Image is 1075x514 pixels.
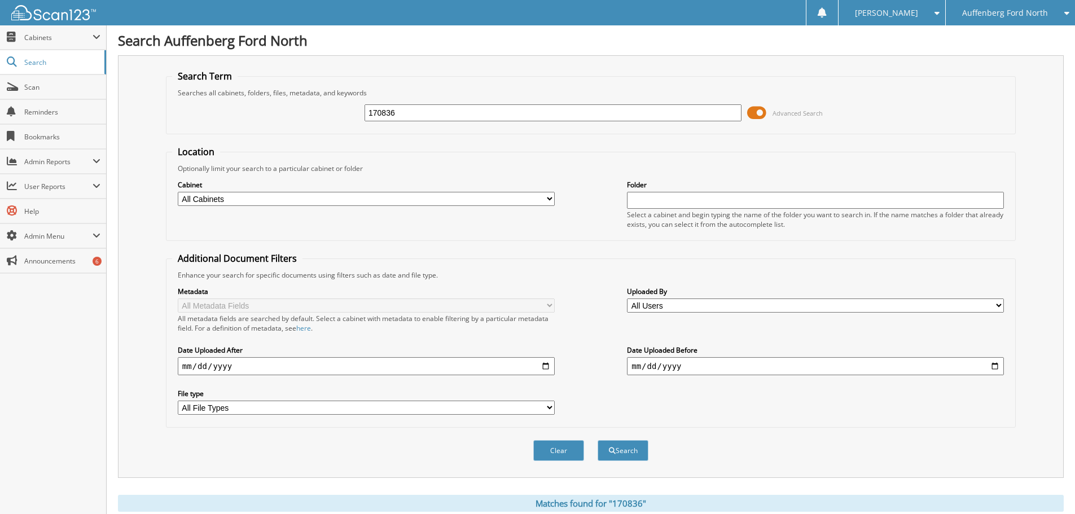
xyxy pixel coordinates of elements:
[24,182,93,191] span: User Reports
[627,287,1004,296] label: Uploaded By
[24,58,99,67] span: Search
[627,357,1004,375] input: end
[24,231,93,241] span: Admin Menu
[93,257,102,266] div: 6
[118,495,1064,512] div: Matches found for "170836"
[773,109,823,117] span: Advanced Search
[296,323,311,333] a: here
[24,107,100,117] span: Reminders
[178,345,555,355] label: Date Uploaded After
[178,357,555,375] input: start
[24,256,100,266] span: Announcements
[627,210,1004,229] div: Select a cabinet and begin typing the name of the folder you want to search in. If the name match...
[172,270,1010,280] div: Enhance your search for specific documents using filters such as date and file type.
[855,10,918,16] span: [PERSON_NAME]
[627,345,1004,355] label: Date Uploaded Before
[24,33,93,42] span: Cabinets
[627,180,1004,190] label: Folder
[24,207,100,216] span: Help
[172,70,238,82] legend: Search Term
[598,440,648,461] button: Search
[11,5,96,20] img: scan123-logo-white.svg
[178,287,555,296] label: Metadata
[962,10,1048,16] span: Auffenberg Ford North
[172,252,302,265] legend: Additional Document Filters
[24,157,93,166] span: Admin Reports
[172,164,1010,173] div: Optionally limit your search to a particular cabinet or folder
[24,132,100,142] span: Bookmarks
[178,314,555,333] div: All metadata fields are searched by default. Select a cabinet with metadata to enable filtering b...
[178,180,555,190] label: Cabinet
[178,389,555,398] label: File type
[24,82,100,92] span: Scan
[118,31,1064,50] h1: Search Auffenberg Ford North
[533,440,584,461] button: Clear
[172,146,220,158] legend: Location
[172,88,1010,98] div: Searches all cabinets, folders, files, metadata, and keywords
